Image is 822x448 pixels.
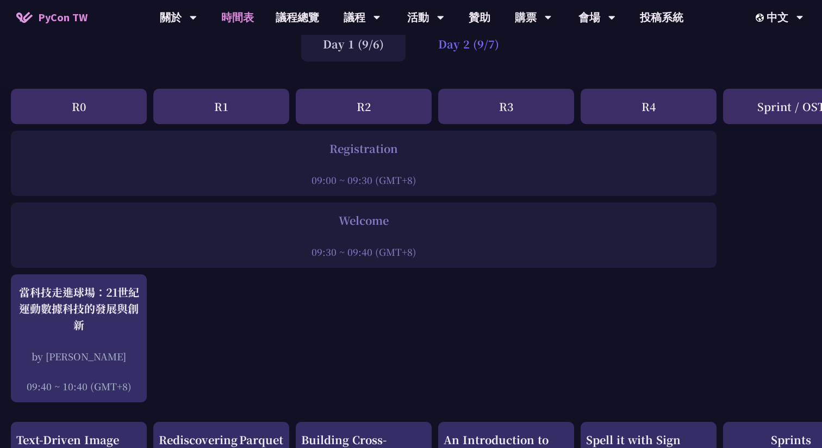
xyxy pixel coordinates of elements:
div: 當科技走進球場：21世紀運動數據科技的發展與創新 [16,284,141,333]
div: 09:40 ~ 10:40 (GMT+8) [16,379,141,393]
img: Home icon of PyCon TW 2025 [16,12,33,23]
div: R4 [581,89,717,124]
div: Registration [16,140,711,157]
div: Day 2 (9/7) [416,26,521,62]
span: PyCon TW [38,9,88,26]
a: PyCon TW [5,4,98,31]
a: 當科技走進球場：21世紀運動數據科技的發展與創新 by [PERSON_NAME] 09:40 ~ 10:40 (GMT+8) [16,284,141,393]
div: R0 [11,89,147,124]
div: R3 [438,89,574,124]
div: R1 [153,89,289,124]
div: Day 1 (9/6) [301,26,406,62]
div: R2 [296,89,432,124]
div: by [PERSON_NAME] [16,349,141,363]
div: 09:00 ~ 09:30 (GMT+8) [16,173,711,187]
div: Welcome [16,212,711,229]
div: 09:30 ~ 09:40 (GMT+8) [16,245,711,259]
img: Locale Icon [756,14,767,22]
